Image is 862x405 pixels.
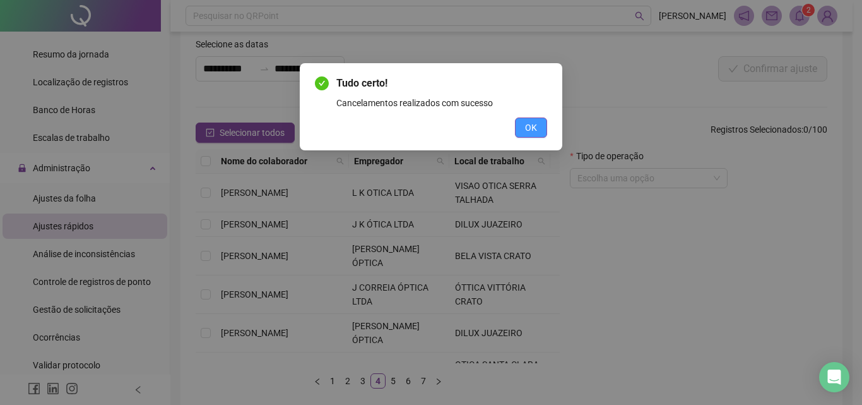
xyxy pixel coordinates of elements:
[315,76,329,90] span: check-circle
[336,76,547,91] span: Tudo certo!
[819,362,849,392] div: Open Intercom Messenger
[515,118,547,138] button: OK
[525,121,537,135] span: OK
[336,96,547,110] div: Cancelamentos realizados com sucesso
